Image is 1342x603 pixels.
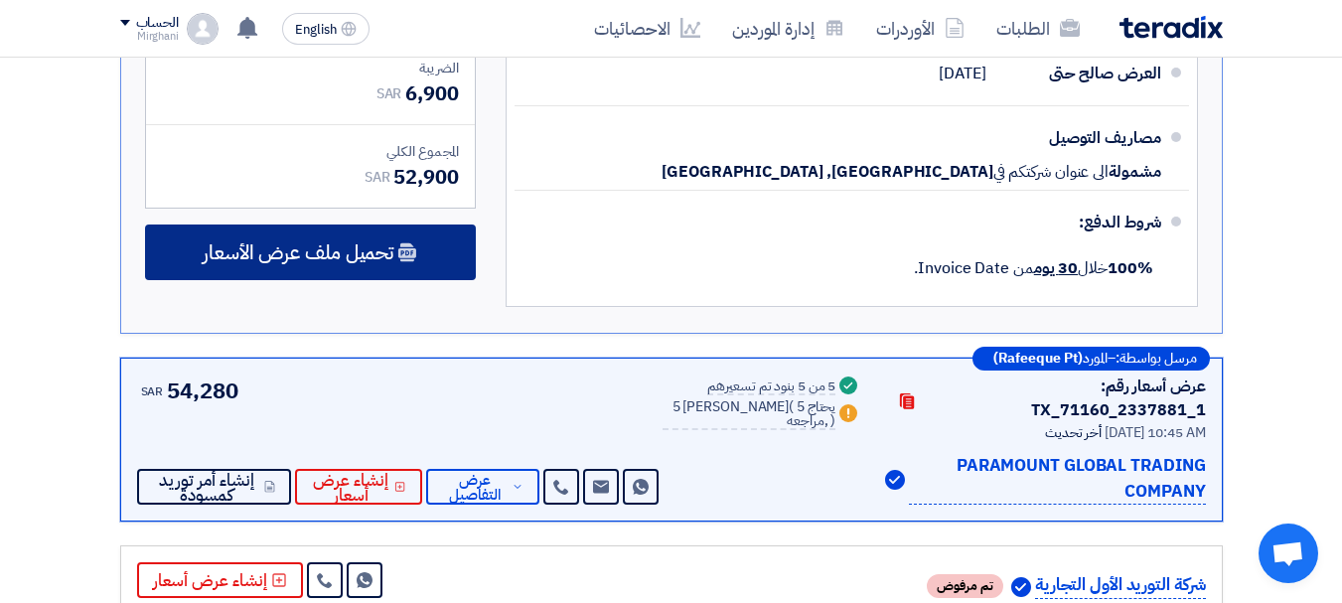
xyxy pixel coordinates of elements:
p: شركة التوريد الأول التجارية [1035,572,1206,599]
span: 5 يحتاج مراجعه, [787,396,835,431]
span: إنشاء أمر توريد كمسودة [153,473,260,503]
div: 5 من 5 بنود تم تسعيرهم [707,379,835,395]
a: إدارة الموردين [716,5,860,52]
span: [DATE] [939,64,985,83]
a: Open chat [1259,524,1318,583]
span: 54,280 [167,375,237,407]
div: العرض صالح حتى [1002,50,1161,97]
img: Verified Account [1011,577,1031,597]
span: المورد [1083,352,1108,366]
span: [GEOGRAPHIC_DATA], [GEOGRAPHIC_DATA] [662,162,992,182]
span: خلال من Invoice Date. [914,256,1152,280]
span: عرض التفاصيل [442,473,508,503]
a: الطلبات [980,5,1096,52]
span: الى عنوان شركتكم في [993,162,1109,182]
button: English [282,13,370,45]
button: إنشاء أمر توريد كمسودة [137,469,291,505]
b: (Rafeeque Pt) [993,352,1083,366]
span: [DATE] 10:45 AM [1105,422,1206,443]
span: مرسل بواسطة: [1116,352,1197,366]
span: إنشاء عرض أسعار [311,473,391,503]
span: تحميل ملف عرض الأسعار [203,243,393,261]
div: 5 [PERSON_NAME] [663,400,835,430]
span: 6,900 [405,78,459,108]
div: مصاريف التوصيل [1002,114,1161,162]
div: المجموع الكلي [162,141,459,162]
a: الأوردرات [860,5,980,52]
span: English [295,23,337,37]
span: تم مرفوض [927,574,1003,598]
span: SAR [365,167,390,188]
span: SAR [376,83,402,104]
span: ( [789,396,794,417]
span: 52,900 [393,162,458,192]
img: Verified Account [885,470,905,490]
img: Teradix logo [1119,16,1223,39]
div: عرض أسعار رقم: TX_71160_2337881_1 [929,375,1205,422]
strong: 100% [1108,256,1153,280]
button: إنشاء عرض أسعار [295,469,422,505]
div: Mirghani [120,31,179,42]
span: ) [830,410,835,431]
a: الاحصائيات [578,5,716,52]
div: شروط الدفع: [546,199,1161,246]
button: عرض التفاصيل [426,469,539,505]
button: إنشاء عرض أسعار [137,562,303,598]
span: مشمولة [1109,162,1160,182]
u: 30 يوم [1034,256,1078,280]
span: SAR [141,382,164,400]
div: – [972,347,1210,371]
div: الضريبة [162,58,459,78]
div: الحساب [136,15,179,32]
span: أخر تحديث [1045,422,1102,443]
p: PARAMOUNT GLOBAL TRADING COMPANY [909,453,1205,505]
img: profile_test.png [187,13,219,45]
